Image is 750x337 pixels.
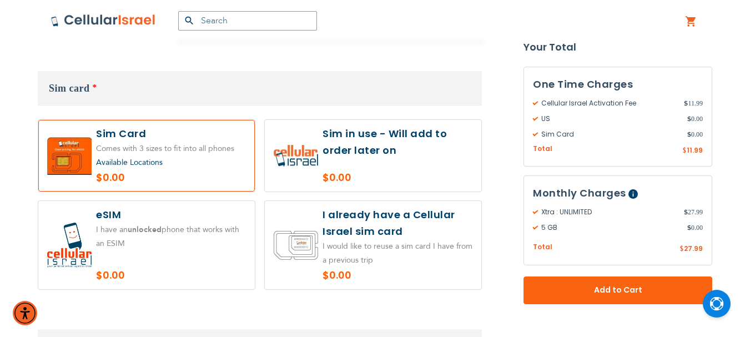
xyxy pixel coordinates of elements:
[178,11,317,31] input: Search
[684,244,703,254] span: 27.99
[687,145,703,155] span: 11.99
[684,208,703,218] span: 27.99
[13,301,37,325] div: Accessibility Menu
[533,114,687,124] span: US
[51,14,156,27] img: Cellular Israel Logo
[49,83,90,94] span: Sim card
[687,223,691,233] span: $
[687,129,691,139] span: $
[687,114,703,124] span: 0.00
[533,187,626,200] span: Monthly Charges
[533,144,552,154] span: Total
[524,276,712,304] button: Add to Cart
[524,39,712,56] strong: Your Total
[533,243,552,253] span: Total
[687,223,703,233] span: 0.00
[682,146,687,156] span: $
[96,157,163,168] a: Available Locations
[533,76,703,93] h3: One Time Charges
[684,208,688,218] span: $
[684,98,703,108] span: 11.99
[687,114,691,124] span: $
[533,208,684,218] span: Xtra : UNLIMITED
[687,129,703,139] span: 0.00
[533,98,684,108] span: Cellular Israel Activation Fee
[684,98,688,108] span: $
[560,285,676,296] span: Add to Cart
[679,245,684,255] span: $
[628,190,638,199] span: Help
[533,223,687,233] span: 5 GB
[533,129,687,139] span: Sim Card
